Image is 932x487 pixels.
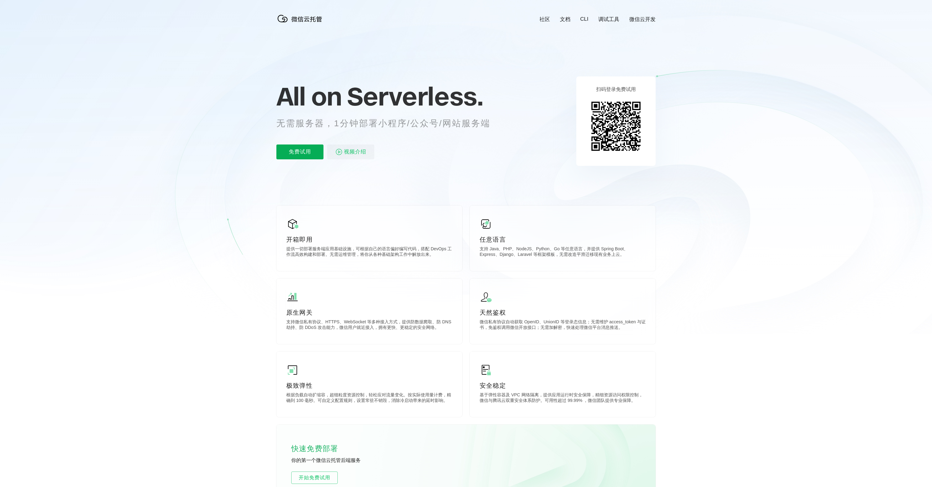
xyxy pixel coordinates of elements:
[292,474,337,481] span: 开始免费试用
[480,246,646,259] p: 支持 Java、PHP、NodeJS、Python、Go 等任意语言，并提供 Spring Boot、Express、Django、Laravel 等框架模板，无需改造平滑迁移现有业务上云。
[344,144,366,159] span: 视频介绍
[480,319,646,332] p: 微信私有协议自动获取 OpenID、UnionID 等登录态信息；无需维护 access_token 与证书，免鉴权调用微信开放接口；无需加解密，快速处理微信平台消息推送。
[347,81,483,112] span: Serverless.
[560,16,570,23] a: 文档
[480,308,646,317] p: 天然鉴权
[291,442,353,455] p: 快速免费部署
[596,86,636,93] p: 扫码登录免费试用
[480,381,646,390] p: 安全稳定
[286,392,452,405] p: 根据负载自动扩缩容，超细粒度资源控制，轻松应对流量变化。按实际使用量计费，精确到 100 毫秒。可自定义配置规则，设置常驻不销毁，消除冷启动带来的延时影响。
[276,144,323,159] p: 免费试用
[286,246,452,259] p: 提供一切部署服务端应用基础设施，可根据自己的语言偏好编写代码，搭配 DevOps 工作流高效构建和部署。无需运维管理，将你从各种基础架构工作中解放出来。
[276,12,326,25] img: 微信云托管
[276,81,341,112] span: All on
[276,20,326,26] a: 微信云托管
[286,308,452,317] p: 原生网关
[276,117,502,130] p: 无需服务器，1分钟部署小程序/公众号/网站服务端
[480,392,646,405] p: 基于弹性容器及 VPC 网络隔离，提供应用运行时安全保障，精细资源访问权限控制，微信与腾讯云双重安全体系防护。可用性超过 99.99% ，微信团队提供专业保障。
[629,16,656,23] a: 微信云开发
[598,16,619,23] a: 调试工具
[580,16,588,22] a: CLI
[480,235,646,244] p: 任意语言
[335,148,343,156] img: video_play.svg
[286,319,452,332] p: 支持微信私有协议、HTTPS、WebSocket 等多种接入方式，提供防数据爬取、防 DNS 劫持、防 DDoS 攻击能力，微信用户就近接入，拥有更快、更稳定的安全网络。
[286,235,452,244] p: 开箱即用
[291,457,384,464] p: 你的第一个微信云托管后端服务
[539,16,550,23] a: 社区
[286,381,452,390] p: 极致弹性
